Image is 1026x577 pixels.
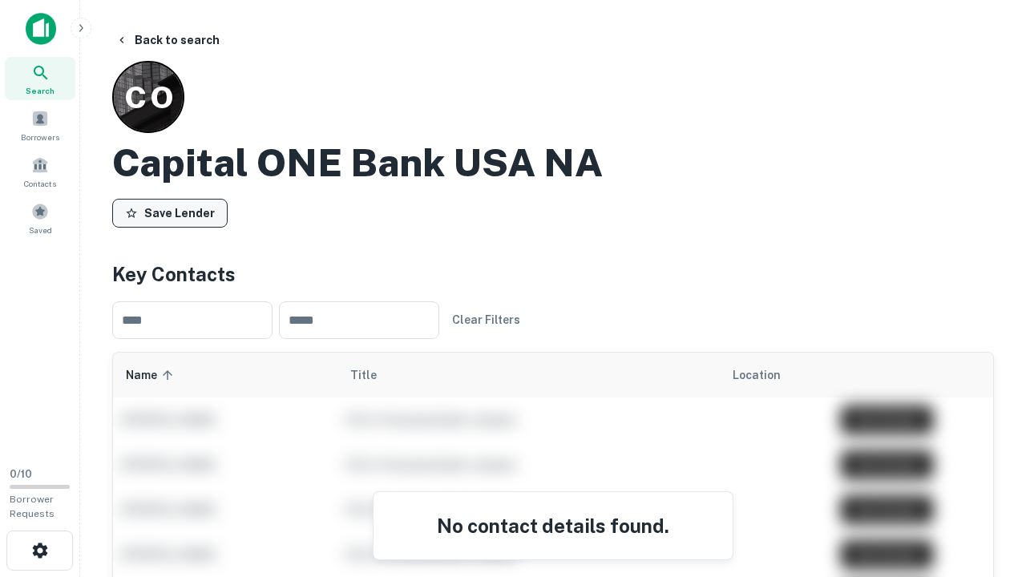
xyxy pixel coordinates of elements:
a: Contacts [5,150,75,193]
img: capitalize-icon.png [26,13,56,45]
span: 0 / 10 [10,468,32,480]
span: Search [26,84,55,97]
h2: Capital ONE Bank USA NA [112,139,603,186]
a: Search [5,57,75,100]
span: Saved [29,224,52,236]
iframe: Chat Widget [946,449,1026,526]
p: C O [124,75,172,120]
a: Borrowers [5,103,75,147]
button: Back to search [109,26,226,54]
span: Borrower Requests [10,494,55,519]
span: Borrowers [21,131,59,143]
h4: Key Contacts [112,260,994,288]
h4: No contact details found. [393,511,713,540]
span: Contacts [24,177,56,190]
button: Save Lender [112,199,228,228]
button: Clear Filters [446,305,527,334]
a: Saved [5,196,75,240]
